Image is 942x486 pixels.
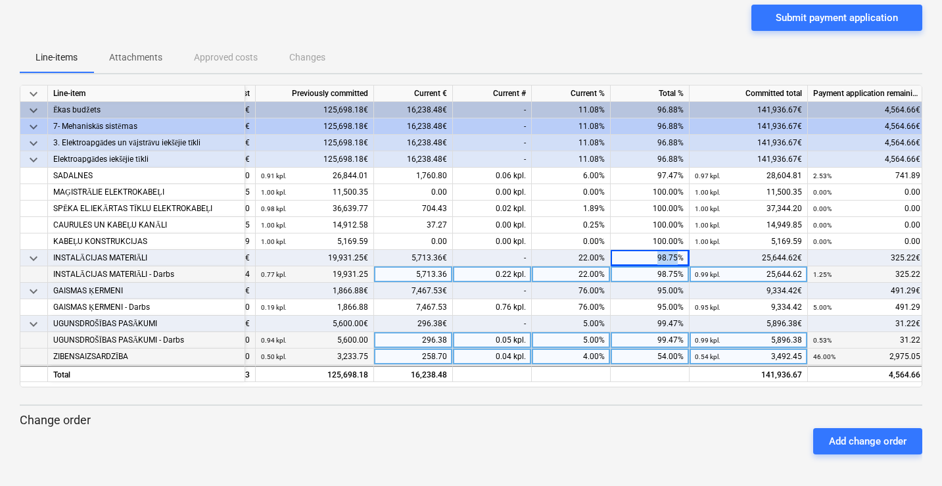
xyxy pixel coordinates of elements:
small: 5.00% [813,304,832,311]
div: 37.27 [374,217,453,233]
div: 125,698.18€ [256,102,374,118]
div: 9,334.42€ [690,283,808,299]
small: 0.98 kpl. [261,205,287,212]
div: 14,912.58 [261,217,368,233]
div: UGUNSDROŠĪBAS PASĀKUMI - Darbs [53,332,239,349]
small: 0.50 kpl. [261,353,287,360]
div: 141,936.67€ [690,135,808,151]
span: keyboard_arrow_down [26,283,41,299]
span: keyboard_arrow_down [26,316,41,332]
span: keyboard_arrow_down [26,135,41,151]
div: 1.89% [532,201,611,217]
p: Line-items [35,51,78,64]
div: Total [48,366,245,382]
div: Committed total [690,85,808,102]
small: 1.00 kpl. [695,189,720,196]
div: 325.22€ [808,250,926,266]
div: 0.00 [813,184,920,201]
div: Line-item [48,85,245,102]
div: 9,334.42 [695,299,802,316]
div: 0.00 kpl. [453,184,532,201]
div: GAISMAS ĶERMENI - Darbs [53,299,239,316]
div: 28,604.81 [695,168,802,184]
div: 491.29 [813,299,920,316]
div: 0.00 [374,184,453,201]
div: 11.08% [532,118,611,135]
div: 4,564.66€ [808,118,926,135]
div: 16,238.48€ [374,102,453,118]
div: 99.47% [611,332,690,349]
div: 7,467.53€ [374,283,453,299]
div: SADALNES [53,168,239,184]
div: Payment application remaining [808,85,926,102]
div: 5.00% [532,332,611,349]
div: 296.38 [374,332,453,349]
div: 3,233.75 [261,349,368,365]
div: 258.70 [374,349,453,365]
div: 704.43 [374,201,453,217]
div: 95.00% [611,299,690,316]
button: Add change order [813,428,922,454]
span: keyboard_arrow_down [26,251,41,266]
small: 46.00% [813,353,836,360]
small: 0.00% [813,222,832,229]
small: 1.00 kpl. [695,222,720,229]
div: 37,344.20 [695,201,802,217]
div: GAISMAS ĶERMENI [53,283,239,299]
div: 95.00% [611,283,690,299]
small: 1.00 kpl. [261,238,287,245]
div: Current # [453,85,532,102]
div: 19,931.25 [261,266,368,283]
small: 0.00% [813,189,832,196]
div: 99.47% [611,316,690,332]
div: 19,931.25€ [256,250,374,266]
div: 25,644.62€ [690,250,808,266]
div: 0.00% [532,184,611,201]
div: 0.00% [532,233,611,250]
div: 100.00% [611,201,690,217]
small: 1.00 kpl. [261,222,287,229]
div: 25,644.62 [695,266,802,283]
div: 11,500.35 [261,184,368,201]
p: Attachments [109,51,162,64]
div: 741.89 [813,168,920,184]
div: 3,492.45 [695,349,802,365]
div: 0.00 [813,217,920,233]
div: - [453,151,532,168]
small: 0.95 kpl. [695,304,720,311]
div: 0.02 kpl. [453,201,532,217]
small: 0.94 kpl. [261,337,287,344]
div: 0.04 kpl. [453,349,532,365]
div: 5,713.36 [374,266,453,283]
div: 3. Elektroapgādes un vājstrāvu iekšējie tīkli [53,135,239,151]
div: 96.88% [611,118,690,135]
div: 325.22 [813,266,920,283]
div: Ēkas budžets [53,102,239,118]
div: INSTALĀCIJAS MATERIĀLI - Darbs [53,266,239,283]
div: 96.88% [611,102,690,118]
p: Change order [20,412,922,428]
div: 491.29€ [808,283,926,299]
div: Current % [532,85,611,102]
div: 5,600.00€ [256,316,374,332]
div: Add change order [829,433,907,450]
div: 125,698.18€ [256,135,374,151]
div: 141,936.67€ [690,151,808,168]
div: - [453,316,532,332]
div: 96.88% [611,151,690,168]
div: 100.00% [611,217,690,233]
div: 22.00% [532,266,611,283]
div: 16,238.48€ [374,151,453,168]
div: - [453,102,532,118]
small: 0.91 kpl. [261,172,287,180]
div: Elektroapgādes iekšējie tīkli [53,151,239,168]
div: 4,564.66 [813,367,920,383]
div: 98.75% [611,266,690,283]
div: 98.75% [611,250,690,266]
div: 2,975.05 [813,349,920,365]
div: 5.00% [532,316,611,332]
div: 0.00 kpl. [453,217,532,233]
small: 0.00% [813,238,832,245]
div: 4,564.66€ [808,102,926,118]
small: 0.77 kpl. [261,271,287,278]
